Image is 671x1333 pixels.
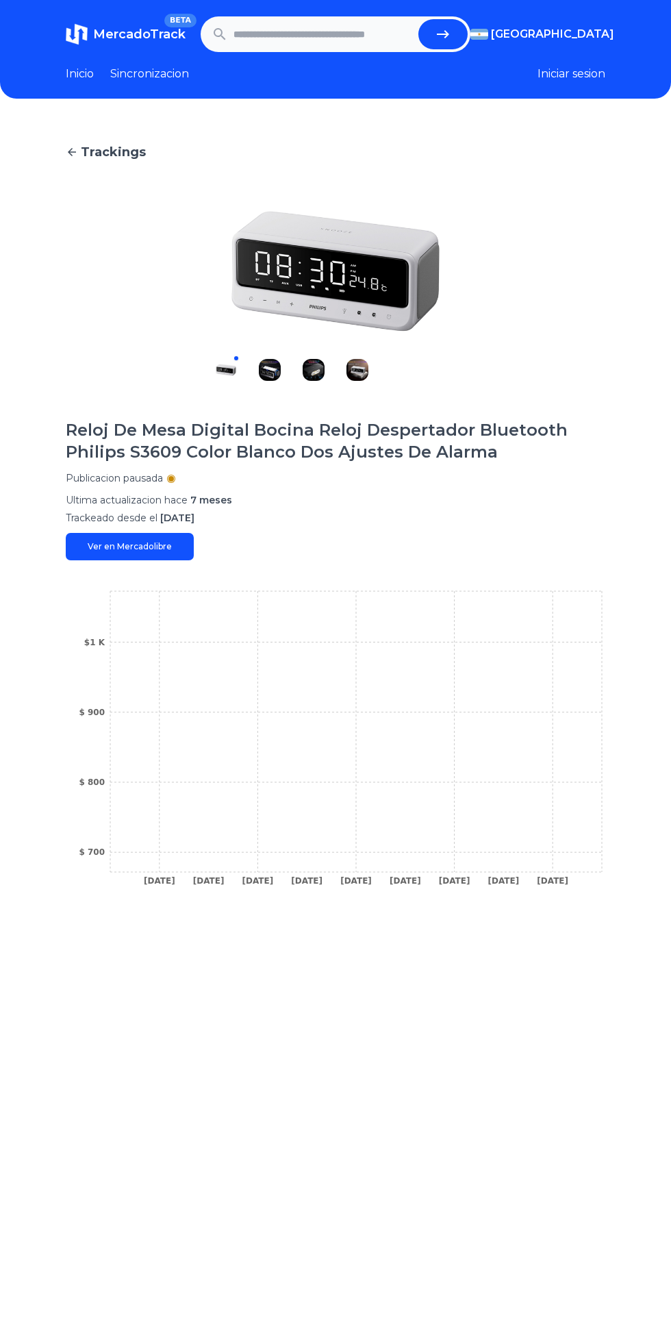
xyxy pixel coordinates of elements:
img: Reloj De Mesa Digital Bocina Reloj Despertador Bluetooth Philips S3609 Color Blanco Dos Ajustes D... [390,359,412,381]
a: MercadoTrackBETA [66,23,186,45]
h1: Reloj De Mesa Digital Bocina Reloj Despertador Bluetooth Philips S3609 Color Blanco Dos Ajustes D... [66,419,605,463]
a: Ver en Mercadolibre [66,533,194,560]
p: Publicacion pausada [66,471,163,485]
tspan: [DATE] [537,876,568,886]
span: [DATE] [160,512,194,524]
img: Reloj De Mesa Digital Bocina Reloj Despertador Bluetooth Philips S3609 Color Blanco Dos Ajustes D... [259,359,281,381]
button: Iniciar sesion [537,66,605,82]
button: [GEOGRAPHIC_DATA] [470,26,605,42]
a: Trackings [66,142,605,162]
tspan: $1 K [84,638,105,647]
tspan: [DATE] [390,876,421,886]
span: BETA [164,14,197,27]
tspan: [DATE] [340,876,372,886]
img: Reloj De Mesa Digital Bocina Reloj Despertador Bluetooth Philips S3609 Color Blanco Dos Ajustes D... [204,205,467,337]
img: Reloj De Mesa Digital Bocina Reloj Despertador Bluetooth Philips S3609 Color Blanco Dos Ajustes D... [303,359,325,381]
tspan: $ 900 [79,708,105,717]
tspan: $ 800 [79,777,105,787]
span: Trackeado desde el [66,512,157,524]
tspan: [DATE] [144,876,175,886]
tspan: [DATE] [242,876,274,886]
img: Argentina [470,29,488,40]
span: Trackings [81,142,146,162]
img: MercadoTrack [66,23,88,45]
a: Sincronizacion [110,66,189,82]
a: Inicio [66,66,94,82]
tspan: [DATE] [488,876,520,886]
span: MercadoTrack [93,27,186,42]
span: Ultima actualizacion hace [66,494,188,506]
tspan: $ 700 [79,847,105,857]
img: Reloj De Mesa Digital Bocina Reloj Despertador Bluetooth Philips S3609 Color Blanco Dos Ajustes D... [215,359,237,381]
img: Reloj De Mesa Digital Bocina Reloj Despertador Bluetooth Philips S3609 Color Blanco Dos Ajustes D... [346,359,368,381]
tspan: [DATE] [193,876,225,886]
span: 7 meses [190,494,232,506]
span: [GEOGRAPHIC_DATA] [491,26,614,42]
tspan: [DATE] [291,876,322,886]
tspan: [DATE] [439,876,470,886]
img: Reloj De Mesa Digital Bocina Reloj Despertador Bluetooth Philips S3609 Color Blanco Dos Ajustes D... [434,359,456,381]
